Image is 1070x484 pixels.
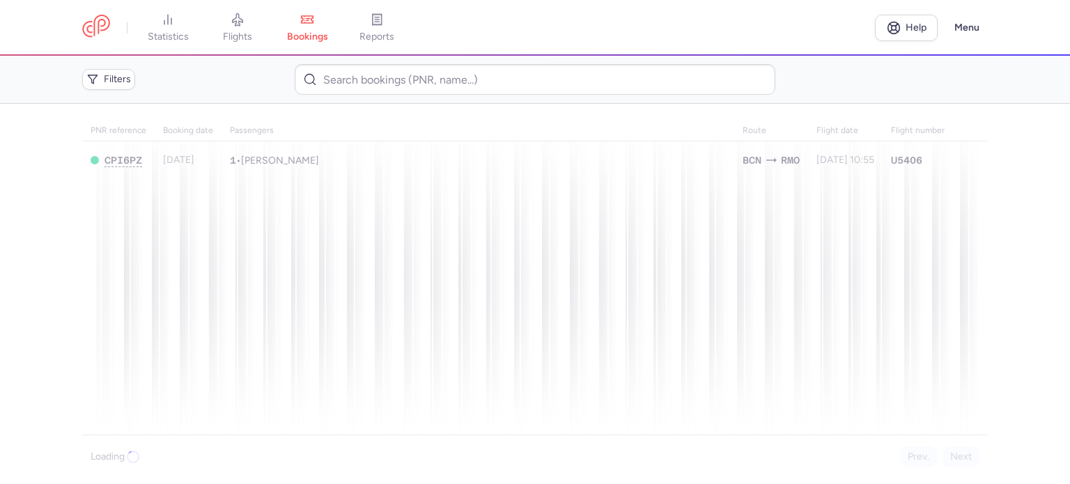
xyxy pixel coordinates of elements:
[295,64,775,95] input: Search bookings (PNR, name...)
[82,15,110,40] a: CitizenPlane red outlined logo
[342,13,412,43] a: reports
[906,22,926,33] span: Help
[133,13,203,43] a: statistics
[203,13,272,43] a: flights
[223,31,252,43] span: flights
[875,15,938,41] a: Help
[272,13,342,43] a: bookings
[104,74,131,85] span: Filters
[148,31,189,43] span: statistics
[359,31,394,43] span: reports
[82,69,135,90] button: Filters
[946,15,988,41] button: Menu
[287,31,328,43] span: bookings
